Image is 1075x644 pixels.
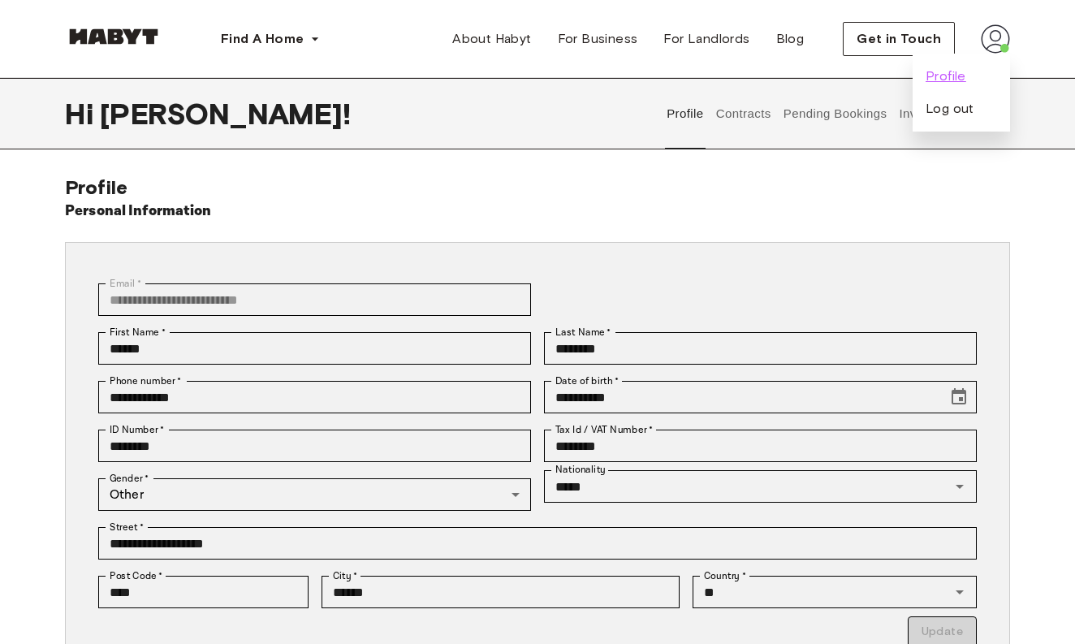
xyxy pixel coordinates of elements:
[926,99,974,119] button: Log out
[948,581,971,603] button: Open
[897,78,948,149] button: Invoices
[65,97,100,131] span: Hi
[661,78,1010,149] div: user profile tabs
[110,325,166,339] label: First Name
[555,374,619,388] label: Date of birth
[110,422,164,437] label: ID Number
[926,67,966,86] a: Profile
[110,471,149,486] label: Gender
[555,325,611,339] label: Last Name
[555,463,606,477] label: Nationality
[110,568,163,583] label: Post Code
[763,23,818,55] a: Blog
[65,200,212,223] h6: Personal Information
[98,478,531,511] div: Other
[452,29,531,49] span: About Habyt
[439,23,544,55] a: About Habyt
[843,22,955,56] button: Get in Touch
[110,520,144,534] label: Street
[100,97,351,131] span: [PERSON_NAME] !
[545,23,651,55] a: For Business
[781,78,889,149] button: Pending Bookings
[65,175,127,199] span: Profile
[558,29,638,49] span: For Business
[943,381,975,413] button: Choose date, selected date is Nov 24, 2002
[98,283,531,316] div: You can't change your email address at the moment. Please reach out to customer support in case y...
[110,374,182,388] label: Phone number
[555,422,653,437] label: Tax Id / VAT Number
[221,29,304,49] span: Find A Home
[65,28,162,45] img: Habyt
[948,475,971,498] button: Open
[110,276,141,291] label: Email
[650,23,762,55] a: For Landlords
[665,78,706,149] button: Profile
[333,568,358,583] label: City
[776,29,805,49] span: Blog
[981,24,1010,54] img: avatar
[714,78,773,149] button: Contracts
[208,23,333,55] button: Find A Home
[857,29,941,49] span: Get in Touch
[663,29,749,49] span: For Landlords
[704,568,746,583] label: Country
